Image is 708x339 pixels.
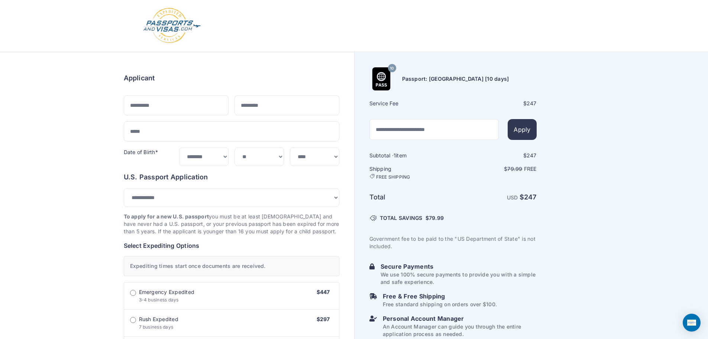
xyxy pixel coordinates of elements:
span: 79.99 [507,166,522,172]
p: you must be at least [DEMOGRAPHIC_DATA] and have never had a U.S. passport, or your previous pass... [124,213,339,235]
h6: Applicant [124,73,155,83]
h6: Shipping [369,165,452,180]
div: Expediting times start once documents are received. [124,256,339,276]
span: 247 [524,193,537,201]
span: USD [507,194,518,201]
span: TOTAL SAVINGS [380,214,423,222]
h6: Secure Payments [381,262,537,271]
h6: Passport: [GEOGRAPHIC_DATA] [10 days] [402,75,509,83]
div: Open Intercom Messenger [683,314,701,332]
h6: Total [369,192,452,202]
img: Product Name [370,67,393,90]
strong: To apply for a new U.S. passport [124,213,209,220]
h6: Select Expediting Options [124,241,339,250]
label: Date of Birth* [124,149,158,155]
span: 247 [527,100,537,106]
h6: Personal Account Manager [383,314,537,323]
strong: $ [520,193,537,201]
h6: U.S. Passport Application [124,172,339,182]
p: An Account Manager can guide you through the entire application process as needed. [383,323,537,338]
p: Free standard shipping on orders over $100. [383,301,497,308]
span: Emergency Expedited [139,288,195,296]
span: $447 [317,289,330,295]
span: 7 business days [139,324,174,330]
h6: Service Fee [369,100,452,107]
span: 10 [390,64,394,73]
span: Rush Expedited [139,316,178,323]
h6: Free & Free Shipping [383,292,497,301]
span: $297 [317,316,330,322]
span: 79.99 [429,215,444,221]
button: Apply [508,119,536,140]
p: $ [454,165,537,173]
span: 1 [394,152,396,159]
img: Logo [142,7,201,44]
span: 3-4 business days [139,297,179,303]
div: $ [454,100,537,107]
h6: Subtotal · item [369,152,452,159]
p: Government fee to be paid to the "US Department of State" is not included. [369,235,537,250]
span: Free [524,166,537,172]
span: FREE SHIPPING [376,174,410,180]
p: We use 100% secure payments to provide you with a simple and safe experience. [381,271,537,286]
div: $ [454,152,537,159]
span: 247 [527,152,537,159]
span: $ [426,214,444,222]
